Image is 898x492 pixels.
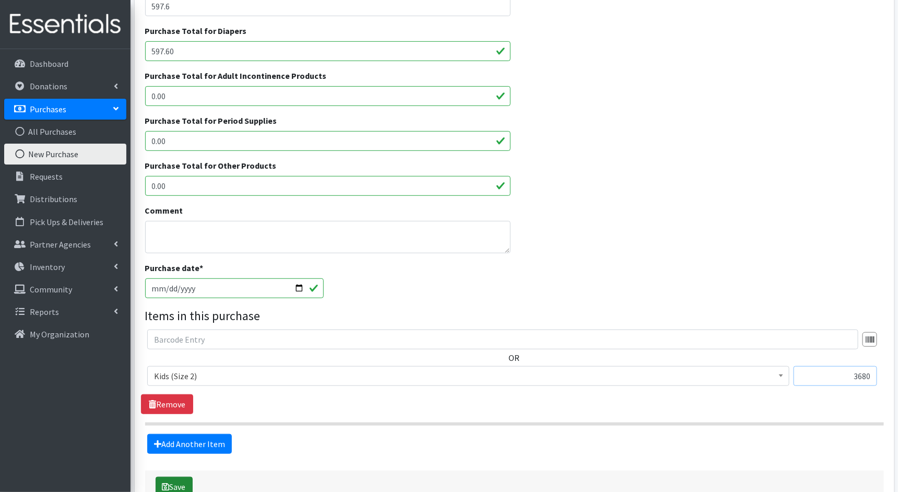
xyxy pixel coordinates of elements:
[4,301,126,322] a: Reports
[145,307,884,325] legend: Items in this purchase
[794,366,877,386] input: Quantity
[4,144,126,165] a: New Purchase
[4,324,126,345] a: My Organization
[30,58,68,69] p: Dashboard
[4,166,126,187] a: Requests
[30,217,103,227] p: Pick Ups & Deliveries
[30,329,89,339] p: My Organization
[141,394,193,414] a: Remove
[30,262,65,272] p: Inventory
[145,159,277,172] label: Purchase Total for Other Products
[30,307,59,317] p: Reports
[147,330,858,349] input: Barcode Entry
[145,114,277,127] label: Purchase Total for Period Supplies
[4,121,126,142] a: All Purchases
[30,284,72,295] p: Community
[30,194,77,204] p: Distributions
[200,263,204,273] abbr: required
[4,189,126,209] a: Distributions
[145,69,327,82] label: Purchase Total for Adult Incontinence Products
[4,53,126,74] a: Dashboard
[145,262,204,274] label: Purchase date
[4,279,126,300] a: Community
[4,7,126,42] img: HumanEssentials
[147,434,232,454] a: Add Another Item
[4,234,126,255] a: Partner Agencies
[30,104,66,114] p: Purchases
[509,352,520,364] label: OR
[30,171,63,182] p: Requests
[30,81,67,91] p: Donations
[145,204,183,217] label: Comment
[30,239,91,250] p: Partner Agencies
[147,366,789,386] span: Kids (Size 2)
[4,256,126,277] a: Inventory
[145,25,247,37] label: Purchase Total for Diapers
[154,369,783,383] span: Kids (Size 2)
[4,99,126,120] a: Purchases
[4,212,126,232] a: Pick Ups & Deliveries
[4,76,126,97] a: Donations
